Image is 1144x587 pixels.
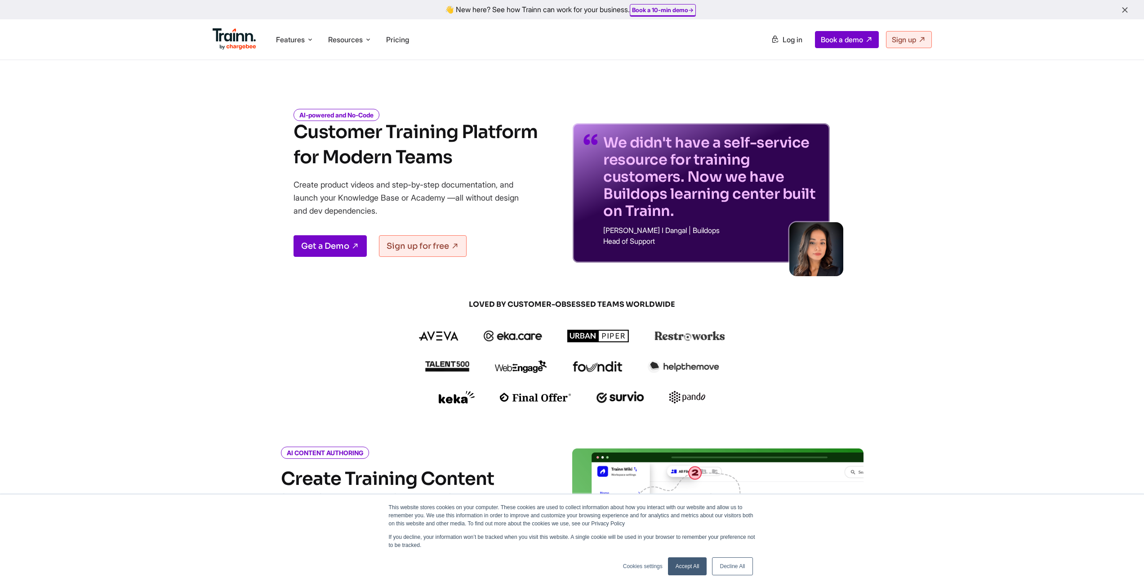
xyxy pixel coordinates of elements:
[648,360,719,373] img: helpthemove logo
[815,31,879,48] a: Book a demo
[484,331,542,341] img: ekacare logo
[603,134,819,220] p: We didn't have a self-service resource for training customers. Now we have Buildops learning cent...
[495,360,547,373] img: webengage logo
[386,35,409,44] a: Pricing
[425,361,470,372] img: talent500 logo
[281,447,369,459] i: AI CONTENT AUTHORING
[328,35,363,45] span: Resources
[821,35,863,44] span: Book a demo
[294,120,538,170] h1: Customer Training Platform for Modern Teams
[886,31,932,48] a: Sign up
[603,227,819,234] p: [PERSON_NAME] I Dangal | Buildops
[623,562,663,570] a: Cookies settings
[668,557,707,575] a: Accept All
[356,300,788,309] span: LOVED BY CUSTOMER-OBSESSED TEAMS WORLDWIDE
[669,391,705,403] img: pando logo
[766,31,808,48] a: Log in
[419,332,458,341] img: aveva logo
[294,178,532,217] p: Create product videos and step-by-step documentation, and launch your Knowledge Base or Academy —...
[603,237,819,245] p: Head of Support
[583,134,598,145] img: quotes-purple.41a7099.svg
[294,109,379,121] i: AI-powered and No-Code
[389,533,756,549] p: If you decline, your information won’t be tracked when you visit this website. A single cookie wi...
[5,5,1139,14] div: 👋 New here? See how Trainn can work for your business.
[439,391,475,403] img: keka logo
[632,6,694,13] a: Book a 10-min demo→
[892,35,916,44] span: Sign up
[294,235,367,257] a: Get a Demo
[783,35,802,44] span: Log in
[389,503,756,528] p: This website stores cookies on your computer. These cookies are used to collect information about...
[276,35,305,45] span: Features
[596,391,645,403] img: survio logo
[654,331,725,341] img: restroworks logo
[213,28,257,50] img: Trainn Logo
[379,235,467,257] a: Sign up for free
[572,361,623,372] img: foundit logo
[567,330,629,342] img: urbanpiper logo
[281,468,497,535] h4: Create Training Content in Minutes with Trainn AI
[500,393,571,402] img: finaloffer logo
[712,557,752,575] a: Decline All
[632,6,688,13] b: Book a 10-min demo
[789,222,843,276] img: sabina-buildops.d2e8138.png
